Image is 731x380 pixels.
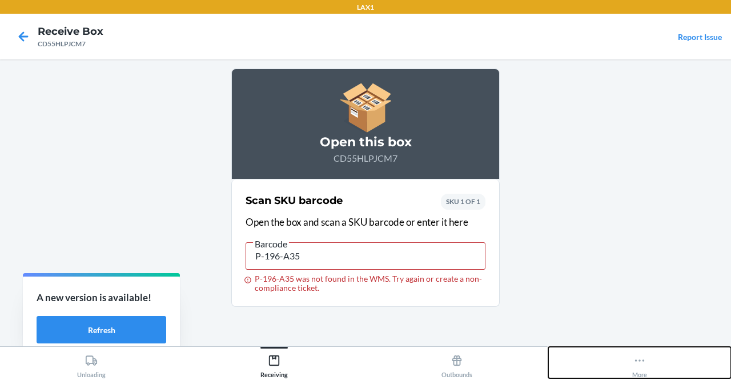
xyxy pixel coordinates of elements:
[38,39,103,49] div: CD55HLPJCM7
[77,350,106,378] div: Unloading
[446,197,480,207] p: SKU 1 OF 1
[37,290,166,305] p: A new version is available!
[246,215,485,230] p: Open the box and scan a SKU barcode or enter it here
[678,32,722,42] a: Report Issue
[632,350,647,378] div: More
[246,242,485,270] input: Barcode P-196-A35 was not found in the WMS. Try again or create a non-compliance ticket.
[441,350,472,378] div: Outbounds
[253,238,289,250] span: Barcode
[246,274,485,293] div: P-196-A35 was not found in the WMS. Try again or create a non-compliance ticket.
[246,151,485,165] p: CD55HLPJCM7
[365,347,548,378] button: Outbounds
[260,350,288,378] div: Receiving
[183,347,365,378] button: Receiving
[37,316,166,343] button: Refresh
[246,193,343,208] h2: Scan SKU barcode
[38,24,103,39] h4: Receive Box
[246,133,485,151] h3: Open this box
[548,347,731,378] button: More
[357,2,374,13] p: LAX1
